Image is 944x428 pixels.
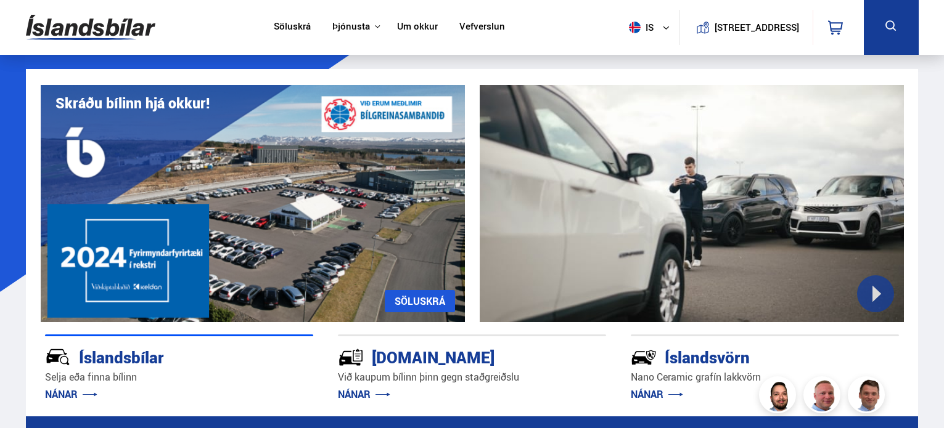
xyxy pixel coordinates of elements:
img: -Svtn6bYgwAsiwNX.svg [631,344,657,370]
span: is [624,22,655,33]
img: siFngHWaQ9KaOqBr.png [805,378,842,415]
img: eKx6w-_Home_640_.png [41,85,465,322]
div: [DOMAIN_NAME] [338,345,562,367]
img: nhp88E3Fdnt1Opn2.png [761,378,798,415]
p: Selja eða finna bílinn [45,370,313,384]
button: is [624,9,679,46]
a: Söluskrá [274,21,311,34]
img: svg+xml;base64,PHN2ZyB4bWxucz0iaHR0cDovL3d3dy53My5vcmcvMjAwMC9zdmciIHdpZHRoPSI1MTIiIGhlaWdodD0iNT... [629,22,641,33]
button: [STREET_ADDRESS] [720,22,795,33]
a: Um okkur [397,21,438,34]
img: tr5P-W3DuiFaO7aO.svg [338,344,364,370]
div: Íslandsvörn [631,345,855,367]
img: G0Ugv5HjCgRt.svg [26,7,155,47]
img: FbJEzSuNWCJXmdc-.webp [850,378,887,415]
img: JRvxyua_JYH6wB4c.svg [45,344,71,370]
a: NÁNAR [45,387,97,401]
a: NÁNAR [338,387,390,401]
a: Vefverslun [459,21,505,34]
h1: Skráðu bílinn hjá okkur! [55,95,210,111]
a: [STREET_ADDRESS] [686,10,806,45]
button: Þjónusta [332,21,370,33]
a: NÁNAR [631,387,683,401]
div: Íslandsbílar [45,345,269,367]
p: Við kaupum bílinn þinn gegn staðgreiðslu [338,370,606,384]
p: Nano Ceramic grafín lakkvörn [631,370,899,384]
a: SÖLUSKRÁ [385,290,455,312]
